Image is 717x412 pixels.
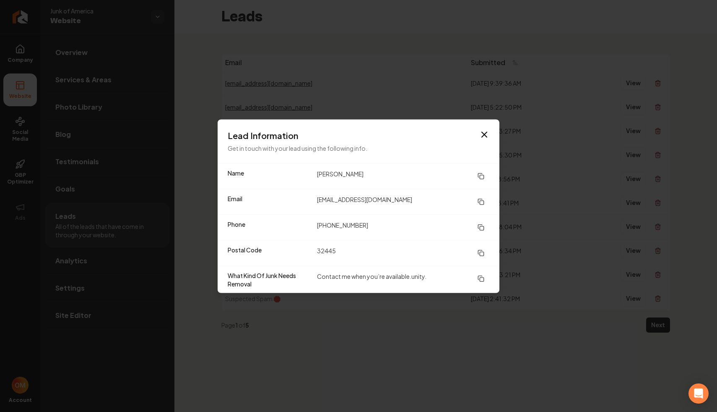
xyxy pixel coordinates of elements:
[228,194,310,209] dt: Email
[228,168,310,184] dt: Name
[317,168,489,184] dd: [PERSON_NAME]
[317,245,489,260] dd: 32445
[228,129,489,141] h3: Lead Information
[228,220,310,235] dt: Phone
[228,143,489,153] p: Get in touch with your lead using the following info.
[317,271,489,288] dd: Contact me when you’re available.unity.
[228,271,310,288] dt: What Kind Of Junk Needs Removal
[317,194,489,209] dd: [EMAIL_ADDRESS][DOMAIN_NAME]
[317,220,489,235] dd: [PHONE_NUMBER]
[228,245,310,260] dt: Postal Code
